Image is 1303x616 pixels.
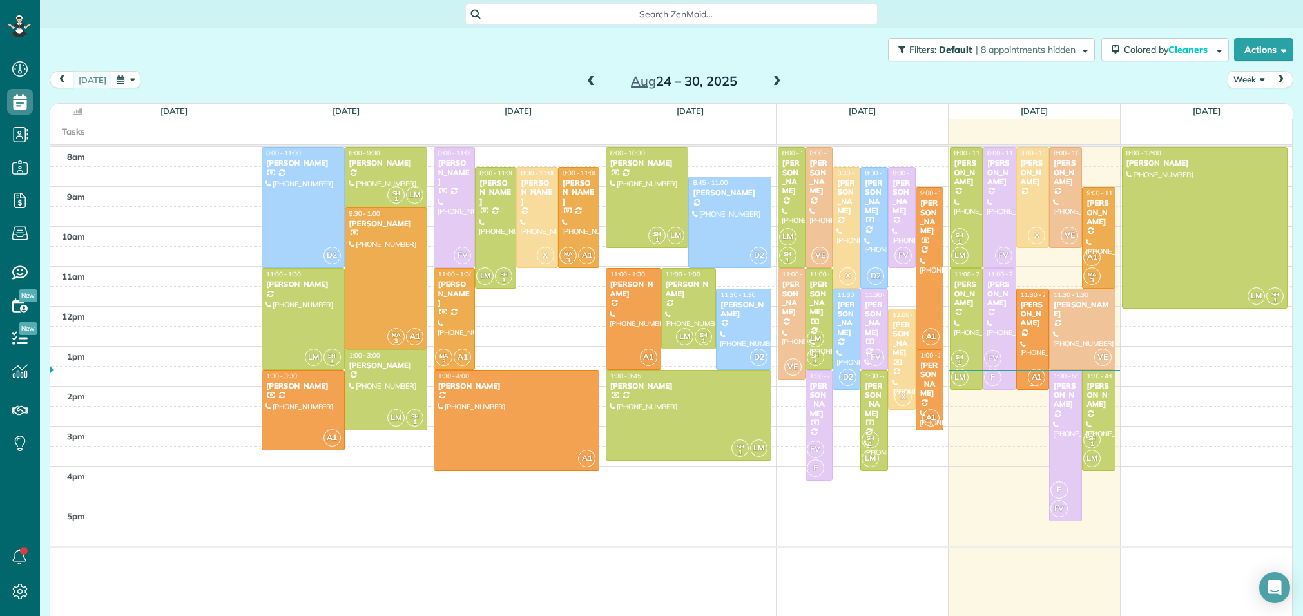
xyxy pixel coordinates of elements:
[610,372,641,380] span: 1:30 - 3:45
[1168,44,1210,55] span: Cleaners
[560,255,576,267] small: 3
[954,280,979,307] div: [PERSON_NAME]
[976,44,1076,55] span: | 8 appointments hidden
[62,126,85,137] span: Tasks
[1054,291,1088,299] span: 11:30 - 1:30
[438,372,469,380] span: 1:30 - 4:00
[809,381,829,419] div: [PERSON_NAME]
[67,151,85,162] span: 8am
[19,322,37,335] span: New
[922,328,940,345] span: A1
[1228,71,1270,88] button: Week
[882,38,1095,61] a: Filters: Default | 8 appointments hidden
[266,372,297,380] span: 1:30 - 3:30
[62,271,85,282] span: 11am
[1271,291,1279,298] span: SH
[438,270,473,278] span: 11:00 - 1:30
[893,169,927,177] span: 8:30 - 11:00
[67,431,85,441] span: 3pm
[1126,159,1284,168] div: [PERSON_NAME]
[265,280,341,289] div: [PERSON_NAME]
[603,74,764,88] h2: 24 – 30, 2025
[837,291,872,299] span: 11:30 - 2:00
[479,178,512,206] div: [PERSON_NAME]
[1053,300,1112,319] div: [PERSON_NAME]
[700,331,708,338] span: SH
[864,178,884,216] div: [PERSON_NAME]
[610,149,645,157] span: 8:00 - 10:30
[520,178,554,206] div: [PERSON_NAME]
[62,231,85,242] span: 10am
[67,471,85,481] span: 4pm
[349,361,424,370] div: [PERSON_NAME]
[1083,249,1101,266] span: A1
[807,441,824,458] span: FV
[951,369,969,386] span: LM
[1054,149,1088,157] span: 8:00 - 10:30
[920,361,940,398] div: [PERSON_NAME]
[984,369,1001,386] span: F
[324,356,340,368] small: 1
[1193,106,1221,116] a: [DATE]
[1259,572,1290,603] div: Open Intercom Messenger
[807,356,824,368] small: 1
[693,178,728,187] span: 8:45 - 11:00
[1234,38,1293,61] button: Actions
[888,38,1095,61] button: Filters: Default | 8 appointments hidden
[454,247,471,264] span: FV
[954,270,989,278] span: 11:00 - 2:00
[1021,106,1048,116] a: [DATE]
[266,149,301,157] span: 8:00 - 11:00
[62,311,85,322] span: 12pm
[505,106,532,116] a: [DATE]
[750,247,767,264] span: D2
[1124,44,1212,55] span: Colored by
[476,267,494,285] span: LM
[836,300,856,338] div: [PERSON_NAME]
[811,352,819,359] span: SH
[1086,372,1117,380] span: 1:30 - 4:00
[810,372,841,380] span: 1:30 - 4:15
[987,149,1022,157] span: 8:00 - 11:00
[349,351,380,360] span: 1:00 - 3:00
[333,106,360,116] a: [DATE]
[1094,349,1112,366] span: VE
[1267,294,1283,307] small: 1
[779,228,796,245] span: LM
[1021,149,1056,157] span: 8:00 - 10:30
[665,280,713,298] div: [PERSON_NAME]
[328,352,336,359] span: SH
[67,191,85,202] span: 9am
[1086,198,1111,226] div: [PERSON_NAME]
[19,289,37,302] span: New
[867,349,884,366] span: FV
[349,149,380,157] span: 8:00 - 9:30
[809,280,829,317] div: [PERSON_NAME]
[892,178,912,216] div: [PERSON_NAME]
[1126,149,1161,157] span: 8:00 - 12:00
[1084,438,1100,450] small: 1
[1086,189,1121,197] span: 9:00 - 11:30
[438,381,595,390] div: [PERSON_NAME]
[438,280,471,307] div: [PERSON_NAME]
[1021,291,1056,299] span: 11:30 - 2:00
[406,186,423,204] span: LM
[862,450,879,467] span: LM
[265,159,341,168] div: [PERSON_NAME]
[1269,71,1293,88] button: next
[265,381,341,390] div: [PERSON_NAME]
[496,274,512,287] small: 1
[809,159,829,196] div: [PERSON_NAME]
[951,247,969,264] span: LM
[50,71,74,88] button: prev
[640,349,657,366] span: A1
[807,459,824,477] span: F
[1050,481,1068,499] span: F
[987,159,1012,186] div: [PERSON_NAME]
[956,353,963,360] span: SH
[954,149,989,157] span: 8:00 - 11:00
[439,352,448,359] span: MA
[406,328,423,345] span: A1
[750,349,767,366] span: D2
[894,389,912,406] span: X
